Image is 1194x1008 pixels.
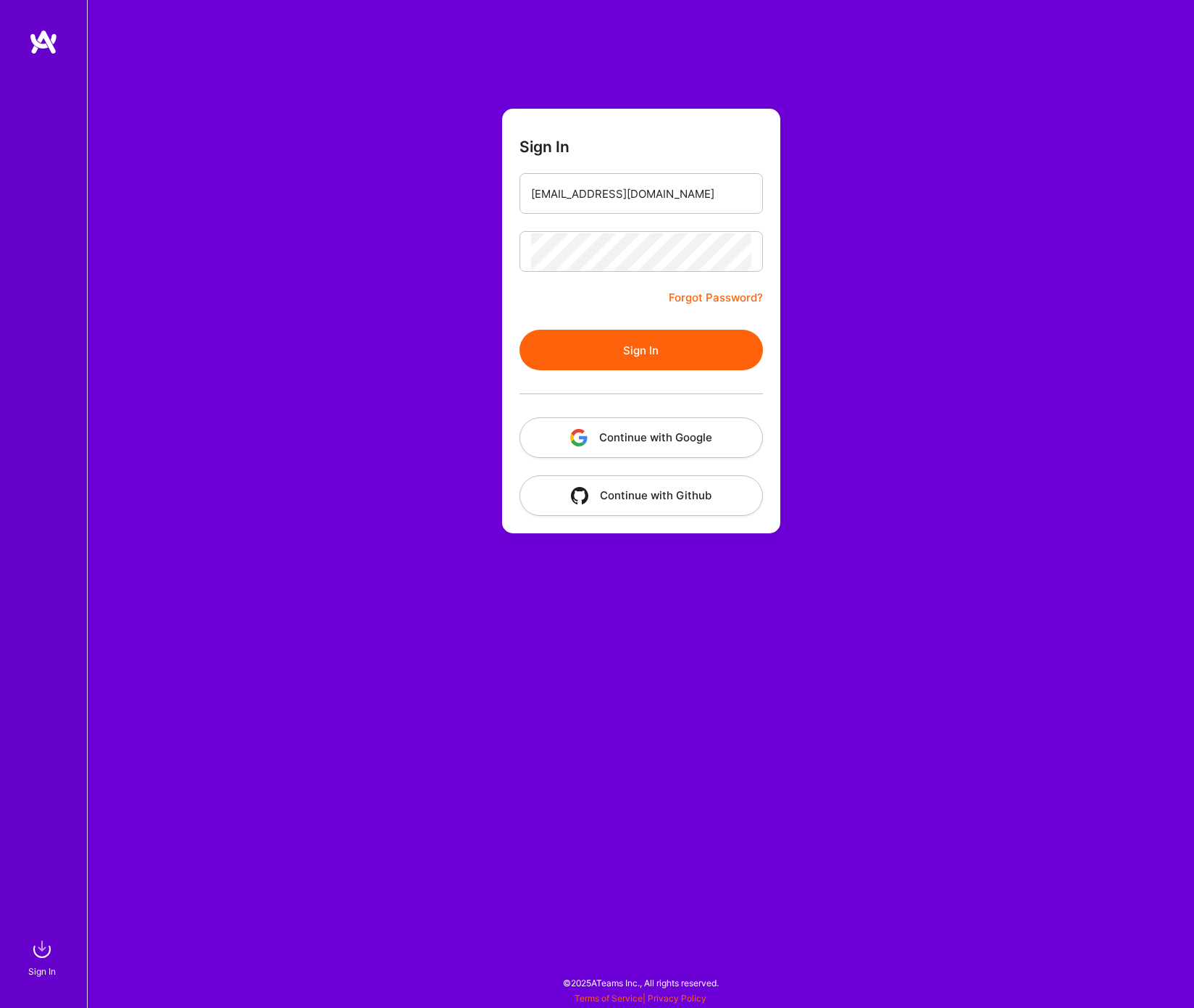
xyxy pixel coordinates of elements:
[570,429,588,446] img: icon
[571,487,588,504] img: icon
[30,935,57,979] a: sign inSign In
[28,964,56,979] div: Sign In
[87,965,1194,1001] div: © 2025 ATeams Inc., All rights reserved.
[519,138,569,156] h3: Sign In
[575,993,643,1004] a: Terms of Service
[28,935,57,964] img: sign in
[519,475,763,516] button: Continue with Github
[669,289,763,307] a: Forgot Password?
[575,993,706,1004] span: |
[648,993,706,1004] a: Privacy Policy
[519,417,763,458] button: Continue with Google
[29,29,58,55] img: logo
[519,330,763,370] button: Sign In
[531,175,751,212] input: Email...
